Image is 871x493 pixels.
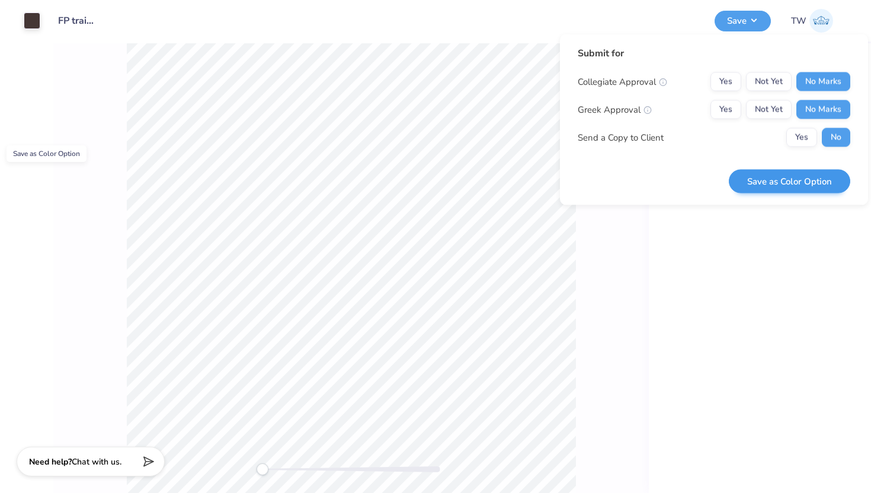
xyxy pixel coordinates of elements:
[72,456,121,467] span: Chat with us.
[746,72,792,91] button: Not Yet
[729,169,850,193] button: Save as Color Option
[578,103,652,116] div: Greek Approval
[796,100,850,119] button: No Marks
[578,131,664,144] div: Send a Copy to Client
[786,128,817,147] button: Yes
[710,72,741,91] button: Yes
[29,456,72,467] strong: Need help?
[715,11,771,31] button: Save
[822,128,850,147] button: No
[578,75,667,88] div: Collegiate Approval
[710,100,741,119] button: Yes
[746,100,792,119] button: Not Yet
[791,14,806,28] span: TW
[578,46,850,61] div: Submit for
[809,9,833,33] img: Taylor Wulf
[257,463,268,475] div: Accessibility label
[786,9,838,33] a: TW
[49,9,107,33] input: Untitled Design
[7,145,87,162] div: Save as Color Option
[796,72,850,91] button: No Marks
